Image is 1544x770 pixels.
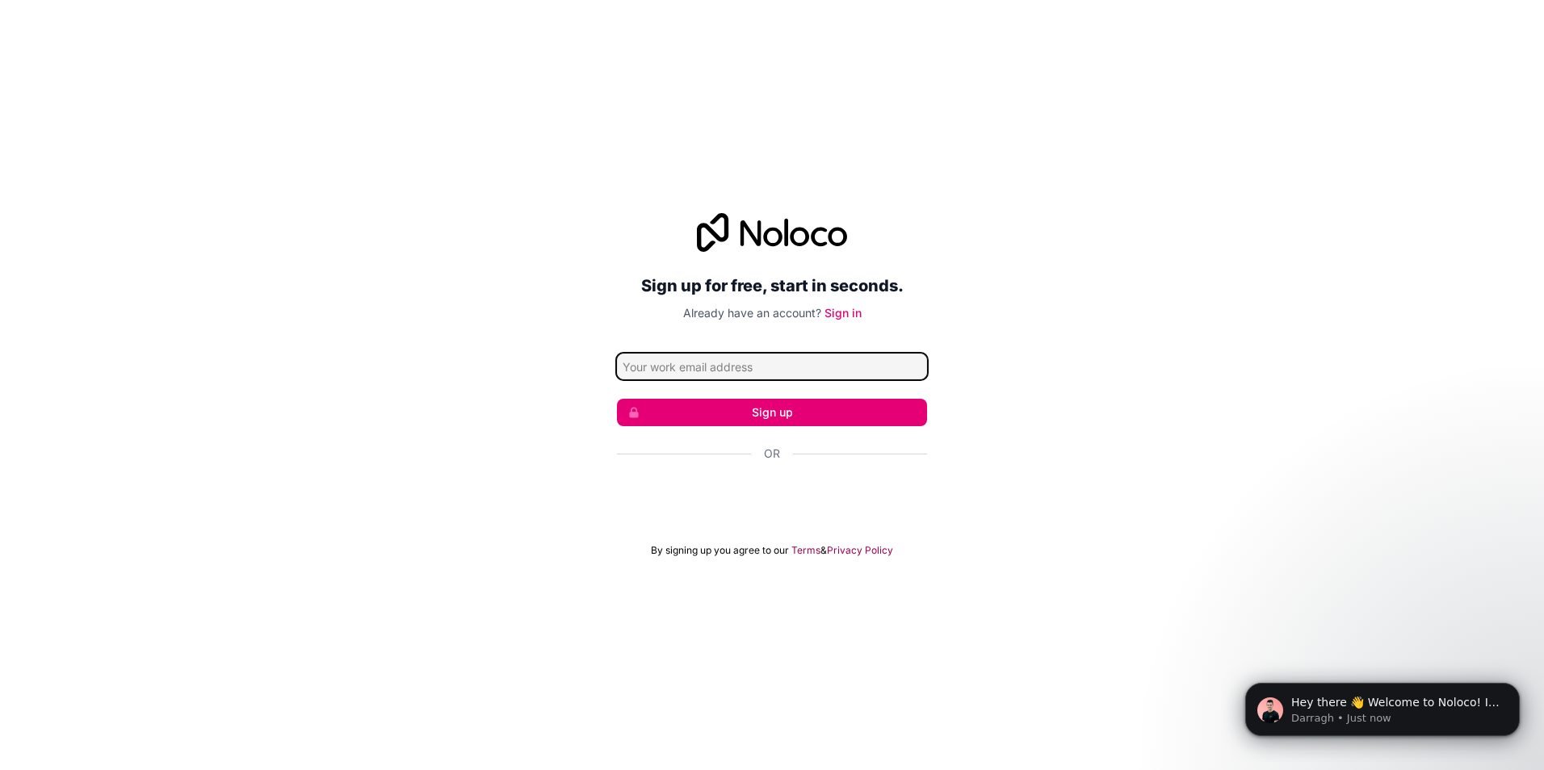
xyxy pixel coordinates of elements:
span: Already have an account? [683,306,821,320]
span: & [820,544,827,557]
a: Terms [791,544,820,557]
input: Email address [617,354,927,379]
span: By signing up you agree to our [651,544,789,557]
a: Privacy Policy [827,544,893,557]
span: Or [764,446,780,462]
iframe: Intercom notifications message [1221,649,1544,762]
h2: Sign up for free, start in seconds. [617,271,927,300]
a: Sign in [824,306,862,320]
button: Sign up [617,399,927,426]
iframe: Кнопка "Войти с аккаунтом Google" [609,479,935,515]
